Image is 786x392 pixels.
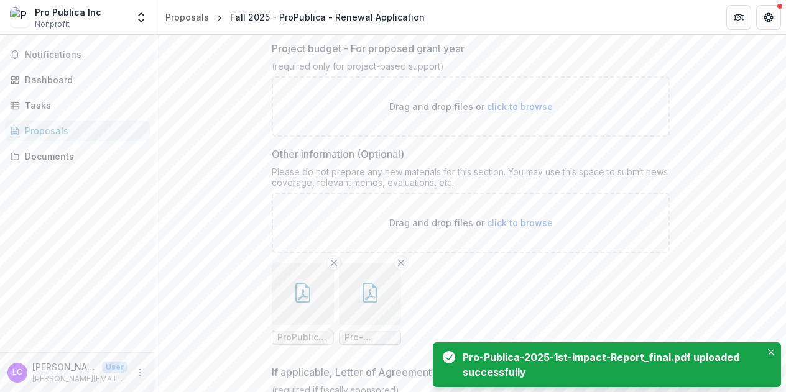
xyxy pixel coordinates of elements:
[5,95,150,116] a: Tasks
[102,362,127,373] p: User
[5,45,150,65] button: Notifications
[726,5,751,30] button: Partners
[272,61,670,76] div: (required only for project-based support)
[389,216,553,229] p: Drag and drop files or
[35,19,70,30] span: Nonprofit
[160,8,214,26] a: Proposals
[487,217,553,228] span: click to browse
[25,150,140,163] div: Documents
[160,8,430,26] nav: breadcrumb
[277,332,328,343] span: ProPublica 2024 Annual Report.pdf
[5,70,150,90] a: Dashboard
[272,147,404,162] p: Other information (Optional)
[25,73,140,86] div: Dashboard
[272,166,670,193] div: Please do not prepare any new materials for this section. You may use this space to submit news c...
[32,373,127,385] p: [PERSON_NAME][EMAIL_ADDRESS][PERSON_NAME][DOMAIN_NAME]
[272,263,334,345] div: Remove FileProPublica 2024 Annual Report.pdf
[165,11,209,24] div: Proposals
[487,101,553,112] span: click to browse
[230,11,425,24] div: Fall 2025 - ProPublica - Renewal Application
[463,350,756,380] div: Pro-Publica-2025-1st-Impact-Report_final.pdf uploaded successfully
[394,255,409,270] button: Remove File
[272,41,465,56] p: Project budget - For proposed grant year
[10,7,30,27] img: Pro Publica Inc
[12,368,22,376] div: Laura Chang
[25,50,145,60] span: Notifications
[344,332,395,343] span: Pro-Publica-2025-1st-Impact-Report_final.pdf
[35,6,101,19] div: Pro Publica Inc
[132,5,150,30] button: Open entity switcher
[132,365,147,380] button: More
[32,360,97,373] p: [PERSON_NAME]
[5,146,150,166] a: Documents
[5,121,150,141] a: Proposals
[339,263,401,345] div: Remove FilePro-Publica-2025-1st-Impact-Report_final.pdf
[272,365,650,380] p: If applicable, Letter of Agreement between your organization and fiscal sponsor.
[25,99,140,112] div: Tasks
[25,124,140,137] div: Proposals
[764,345,779,360] button: Close
[389,100,553,113] p: Drag and drop files or
[756,5,781,30] button: Get Help
[326,255,341,270] button: Remove File
[428,337,786,392] div: Notifications-bottom-right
